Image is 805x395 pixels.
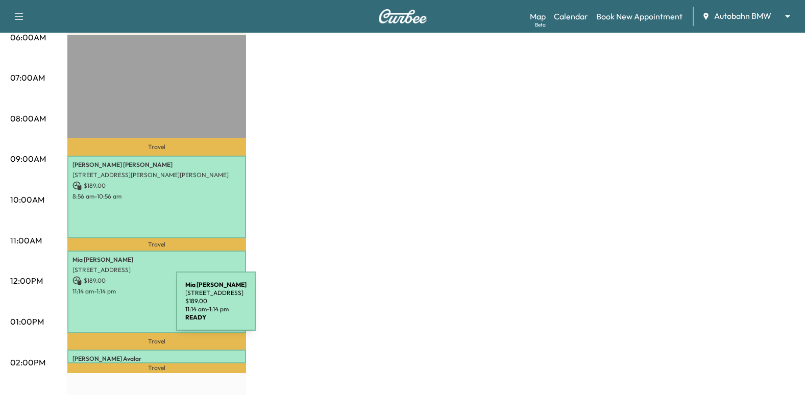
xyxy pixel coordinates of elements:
[72,355,241,363] p: [PERSON_NAME] Avalar
[72,161,241,169] p: [PERSON_NAME] [PERSON_NAME]
[67,333,246,350] p: Travel
[10,31,46,43] p: 06:00AM
[185,305,247,313] p: 11:14 am - 1:14 pm
[10,193,44,206] p: 10:00AM
[67,138,246,156] p: Travel
[72,181,241,190] p: $ 189.00
[185,297,247,305] p: $ 189.00
[10,112,46,125] p: 08:00AM
[10,275,43,287] p: 12:00PM
[535,21,546,29] div: Beta
[72,276,241,285] p: $ 189.00
[714,10,771,22] span: Autobahn BMW
[72,287,241,295] p: 11:14 am - 1:14 pm
[72,171,241,179] p: [STREET_ADDRESS][PERSON_NAME][PERSON_NAME]
[185,281,247,288] b: Mia [PERSON_NAME]
[185,289,247,297] p: [STREET_ADDRESS]
[10,153,46,165] p: 09:00AM
[530,10,546,22] a: MapBeta
[185,313,206,321] b: READY
[72,266,241,274] p: [STREET_ADDRESS]
[10,71,45,84] p: 07:00AM
[72,256,241,264] p: Mia [PERSON_NAME]
[67,363,246,373] p: Travel
[10,356,45,368] p: 02:00PM
[72,192,241,201] p: 8:56 am - 10:56 am
[67,238,246,251] p: Travel
[10,234,42,246] p: 11:00AM
[10,315,44,328] p: 01:00PM
[554,10,588,22] a: Calendar
[378,9,427,23] img: Curbee Logo
[596,10,682,22] a: Book New Appointment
